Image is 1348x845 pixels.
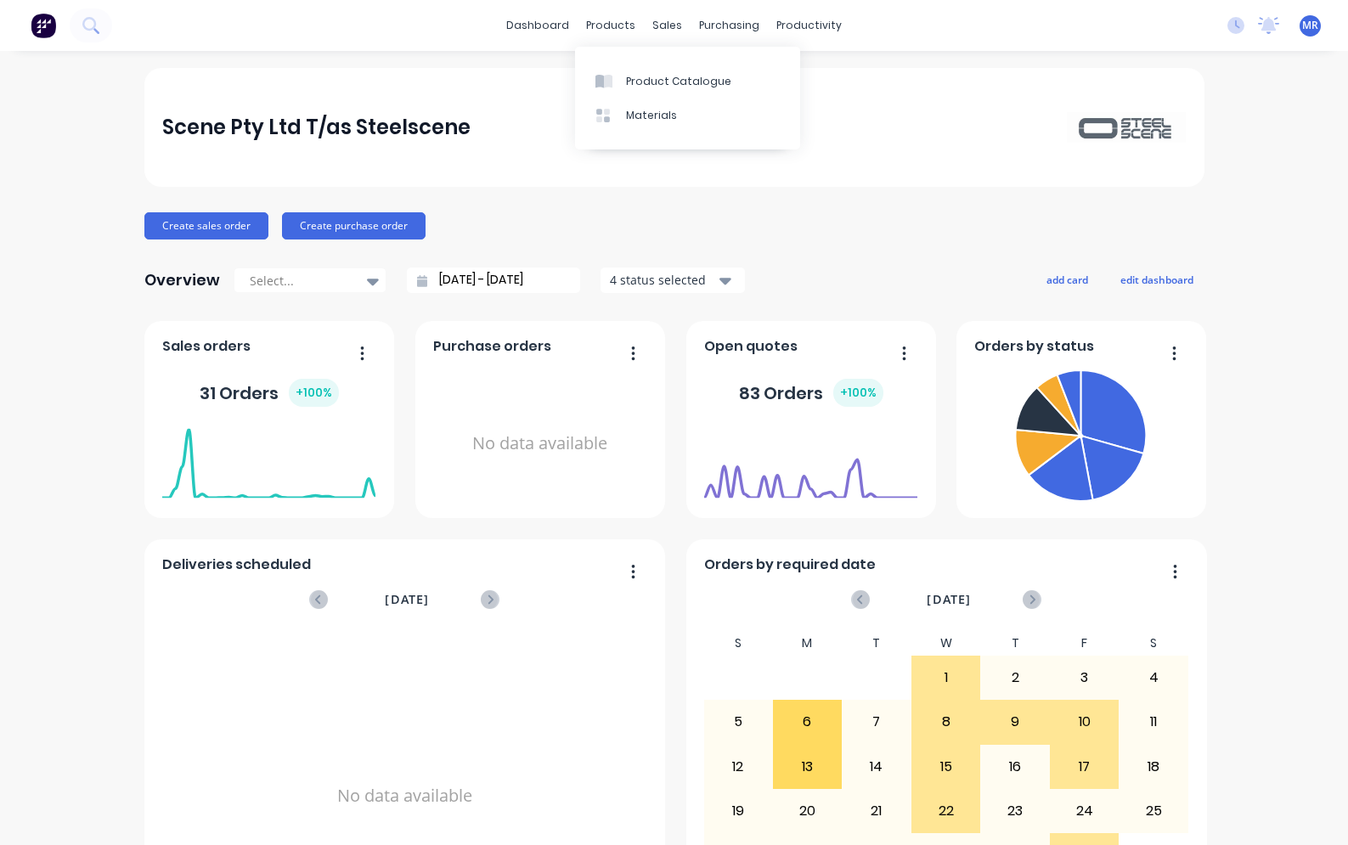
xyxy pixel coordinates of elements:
[704,790,772,832] div: 19
[843,701,911,743] div: 7
[704,746,772,788] div: 12
[911,631,981,656] div: W
[691,13,768,38] div: purchasing
[385,590,429,609] span: [DATE]
[773,631,843,656] div: M
[981,746,1049,788] div: 16
[1051,790,1119,832] div: 24
[162,336,251,357] span: Sales orders
[1051,746,1119,788] div: 17
[1120,790,1187,832] div: 25
[912,746,980,788] div: 15
[768,13,850,38] div: productivity
[282,212,426,239] button: Create purchase order
[703,631,773,656] div: S
[1109,268,1204,290] button: edit dashboard
[601,268,745,293] button: 4 status selected
[739,379,883,407] div: 83 Orders
[1120,701,1187,743] div: 11
[433,363,646,524] div: No data available
[704,701,772,743] div: 5
[912,790,980,832] div: 22
[912,656,980,699] div: 1
[578,13,644,38] div: products
[610,271,717,289] div: 4 status selected
[644,13,691,38] div: sales
[144,212,268,239] button: Create sales order
[575,99,800,132] a: Materials
[1120,746,1187,788] div: 18
[575,64,800,98] a: Product Catalogue
[1120,656,1187,699] div: 4
[980,631,1050,656] div: T
[981,656,1049,699] div: 2
[833,379,883,407] div: + 100 %
[1035,268,1099,290] button: add card
[842,631,911,656] div: T
[843,746,911,788] div: 14
[433,336,551,357] span: Purchase orders
[1050,631,1120,656] div: F
[200,379,339,407] div: 31 Orders
[1067,112,1186,142] img: Scene Pty Ltd T/as Steelscene
[1302,18,1318,33] span: MR
[981,701,1049,743] div: 9
[498,13,578,38] a: dashboard
[774,790,842,832] div: 20
[774,701,842,743] div: 6
[1051,701,1119,743] div: 10
[626,108,677,123] div: Materials
[912,701,980,743] div: 8
[144,263,220,297] div: Overview
[31,13,56,38] img: Factory
[289,379,339,407] div: + 100 %
[1119,631,1188,656] div: S
[1051,656,1119,699] div: 3
[981,790,1049,832] div: 23
[843,790,911,832] div: 21
[974,336,1094,357] span: Orders by status
[704,336,798,357] span: Open quotes
[927,590,971,609] span: [DATE]
[774,746,842,788] div: 13
[162,110,471,144] div: Scene Pty Ltd T/as Steelscene
[626,74,731,89] div: Product Catalogue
